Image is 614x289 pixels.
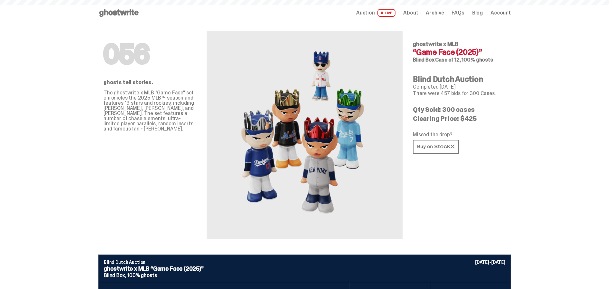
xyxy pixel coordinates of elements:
p: Completed [DATE] [413,84,506,90]
p: There were 457 bids for 300 Cases. [413,91,506,96]
span: LIVE [377,9,396,17]
p: Clearing Price: $425 [413,115,506,122]
h4: “Game Face (2025)” [413,48,506,56]
span: Blind Box, [104,272,126,279]
a: Account [491,10,511,15]
h1: 056 [103,41,196,67]
span: Case of 12, 100% ghosts [435,56,493,63]
p: [DATE]-[DATE] [475,260,505,265]
span: ghostwrite x MLB [413,40,458,48]
p: The ghostwrite x MLB "Game Face" set chronicles the 2025 MLB™ season and features 19 stars and ro... [103,90,196,131]
span: Auction [356,10,375,15]
p: Missed the drop? [413,132,506,137]
h4: Blind Dutch Auction [413,75,506,83]
p: Blind Dutch Auction [104,260,505,265]
span: 100% ghosts [127,272,157,279]
a: About [403,10,418,15]
p: Qty Sold: 300 cases [413,106,506,113]
img: MLB&ldquo;Game Face (2025)&rdquo; [234,46,375,224]
p: ghosts tell stories. [103,80,196,85]
a: Archive [426,10,444,15]
span: Blind Box [413,56,434,63]
a: FAQs [452,10,464,15]
a: Blog [472,10,483,15]
a: Auction LIVE [356,9,395,17]
p: ghostwrite x MLB “Game Face (2025)” [104,266,505,272]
